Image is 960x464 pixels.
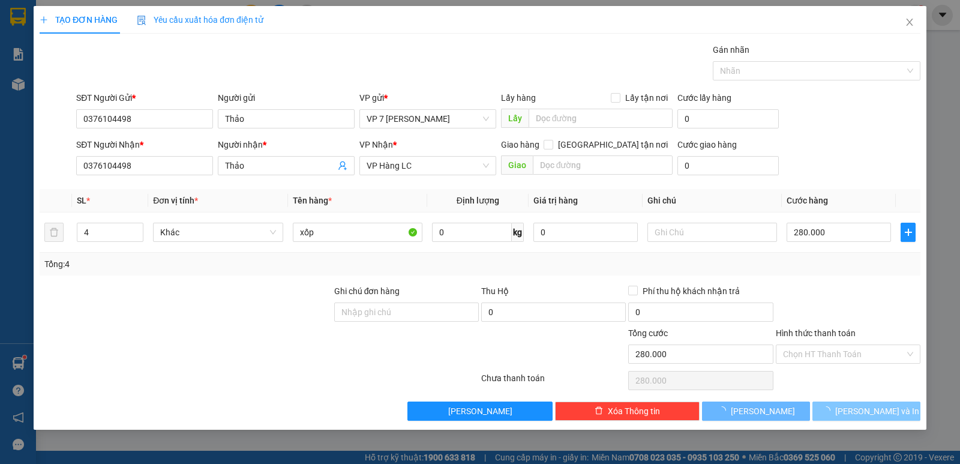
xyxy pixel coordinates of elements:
span: Xóa Thông tin [608,405,660,418]
label: Cước giao hàng [677,140,737,149]
button: deleteXóa Thông tin [555,402,700,421]
button: [PERSON_NAME] [702,402,810,421]
span: [PERSON_NAME] và In [835,405,919,418]
img: logo.jpg [7,10,67,70]
span: Lấy tận nơi [620,91,673,104]
button: [PERSON_NAME] [407,402,552,421]
div: VP gửi [359,91,496,104]
button: plus [901,223,916,242]
button: delete [44,223,64,242]
button: [PERSON_NAME] và In [812,402,920,421]
div: Tổng: 4 [44,258,371,271]
b: Sao Việt [73,28,146,48]
span: loading [822,406,835,415]
span: Lấy hàng [501,93,536,103]
span: plus [901,227,915,237]
input: VD: Bàn, Ghế [293,223,422,242]
span: Giao [501,155,533,175]
span: delete [595,406,603,416]
span: VP Hàng LC [367,157,489,175]
b: [DOMAIN_NAME] [160,10,290,29]
input: Cước giao hàng [677,156,779,175]
th: Ghi chú [643,189,782,212]
span: Yêu cầu xuất hóa đơn điện tử [137,15,263,25]
span: [PERSON_NAME] [731,405,795,418]
span: [GEOGRAPHIC_DATA] tận nơi [553,138,673,151]
span: Tên hàng [293,196,332,205]
span: Cước hàng [787,196,828,205]
span: VP Nhận [359,140,393,149]
h2: VP Nhận: VP Hàng LC [63,70,290,145]
label: Cước lấy hàng [677,93,731,103]
input: Dọc đường [533,155,673,175]
input: Dọc đường [529,109,673,128]
label: Ghi chú đơn hàng [334,286,400,296]
span: Phí thu hộ khách nhận trả [638,285,745,298]
span: loading [718,406,731,415]
input: Ghi chú đơn hàng [334,303,479,322]
span: close [905,17,914,27]
span: Giá trị hàng [533,196,578,205]
span: kg [512,223,524,242]
span: Tổng cước [628,328,668,338]
label: Hình thức thanh toán [776,328,856,338]
div: Chưa thanh toán [480,372,627,393]
button: Close [893,6,926,40]
span: Đơn vị tính [153,196,198,205]
div: Người nhận [218,138,355,151]
span: Thu Hộ [481,286,509,296]
label: Gán nhãn [713,45,749,55]
span: Lấy [501,109,529,128]
div: SĐT Người Gửi [76,91,213,104]
span: [PERSON_NAME] [448,405,512,418]
span: user-add [338,161,347,170]
span: TẠO ĐƠN HÀNG [40,15,118,25]
span: SL [77,196,86,205]
h2: 1R4Z21HH [7,70,97,89]
img: icon [137,16,146,25]
span: plus [40,16,48,24]
input: Cước lấy hàng [677,109,779,128]
input: Ghi Chú [647,223,777,242]
span: VP 7 Phạm Văn Đồng [367,110,489,128]
input: 0 [533,223,638,242]
div: SĐT Người Nhận [76,138,213,151]
div: Người gửi [218,91,355,104]
span: Khác [160,223,275,241]
span: Giao hàng [501,140,539,149]
span: Định lượng [457,196,499,205]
